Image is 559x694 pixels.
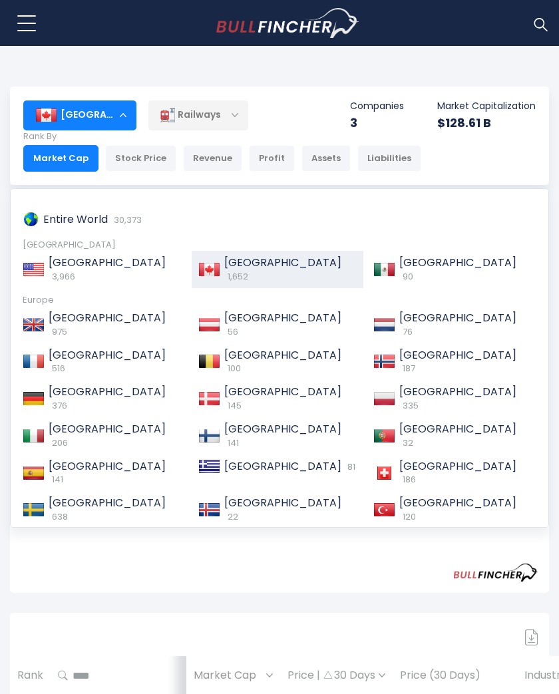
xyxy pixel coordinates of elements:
[399,473,416,486] span: 186
[194,665,263,686] span: Market Cap
[49,458,166,474] span: [GEOGRAPHIC_DATA]
[224,495,341,510] span: [GEOGRAPHIC_DATA]
[148,100,248,130] div: Railways
[49,347,166,363] span: [GEOGRAPHIC_DATA]
[49,325,67,338] span: 975
[350,100,404,112] p: Companies
[224,325,238,338] span: 56
[224,362,241,375] span: 100
[399,347,516,363] span: [GEOGRAPHIC_DATA]
[287,669,385,683] div: Price | 30 Days
[216,8,359,39] img: bullfincher logo
[23,100,136,130] div: [GEOGRAPHIC_DATA]
[224,384,341,399] span: [GEOGRAPHIC_DATA]
[49,255,166,270] span: [GEOGRAPHIC_DATA]
[399,384,516,399] span: [GEOGRAPHIC_DATA]
[399,436,413,449] span: 32
[224,310,341,325] span: [GEOGRAPHIC_DATA]
[249,145,295,172] div: Profit
[49,510,68,523] span: 638
[399,458,516,474] span: [GEOGRAPHIC_DATA]
[399,421,516,436] span: [GEOGRAPHIC_DATA]
[183,145,242,172] div: Revenue
[399,310,516,325] span: [GEOGRAPHIC_DATA]
[224,510,238,523] span: 22
[399,270,413,283] span: 90
[224,421,341,436] span: [GEOGRAPHIC_DATA]
[399,399,419,412] span: 335
[110,214,142,226] span: 30,373
[49,421,166,436] span: [GEOGRAPHIC_DATA]
[49,436,68,449] span: 206
[344,460,355,473] span: 81
[49,362,65,375] span: 516
[399,255,516,270] span: [GEOGRAPHIC_DATA]
[216,8,359,39] a: Go to homepage
[224,270,248,283] span: 1,652
[43,212,108,227] span: Entire World
[224,347,341,363] span: [GEOGRAPHIC_DATA]
[399,325,413,338] span: 76
[23,240,536,251] div: [GEOGRAPHIC_DATA]
[49,495,166,510] span: [GEOGRAPHIC_DATA]
[224,255,341,270] span: [GEOGRAPHIC_DATA]
[350,115,404,130] div: 3
[224,458,341,474] span: [GEOGRAPHIC_DATA]
[49,310,166,325] span: [GEOGRAPHIC_DATA]
[49,473,63,486] span: 141
[399,362,415,375] span: 187
[437,115,536,130] div: $128.61 B
[224,399,242,412] span: 145
[437,100,536,112] p: Market Capitalization
[399,510,416,523] span: 120
[49,270,75,283] span: 3,966
[105,145,176,172] div: Stock Price
[23,131,421,142] p: Rank By
[23,295,536,306] div: Europe
[301,145,351,172] div: Assets
[224,436,239,449] span: 141
[357,145,421,172] div: Liabilities
[23,145,98,172] div: Market Cap
[399,495,516,510] span: [GEOGRAPHIC_DATA]
[49,399,67,412] span: 376
[49,384,166,399] span: [GEOGRAPHIC_DATA]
